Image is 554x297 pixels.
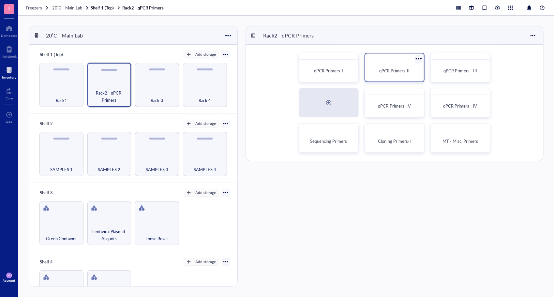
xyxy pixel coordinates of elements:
[37,119,76,128] div: Shelf 2
[98,166,120,173] span: SAMPLES 2
[151,97,163,104] span: Rack 3
[56,97,67,104] span: Rack1
[2,75,16,79] div: Inventory
[314,67,343,74] span: qPCR Primers-I
[51,5,89,11] a: -20˚C - Main Lab
[196,121,216,126] div: Add storage
[443,103,477,109] span: qPCR Primers - IV
[310,138,347,144] span: Sequencing Primers
[261,30,317,41] div: Rack2 - qPCR Primers
[184,120,219,127] button: Add storage
[196,190,216,196] div: Add storage
[50,166,73,173] span: SAMPLES 1
[6,86,13,100] a: Core
[37,50,76,59] div: Shelf 1 (Top)
[2,54,17,58] div: Notebook
[196,259,216,265] div: Add storage
[1,34,17,37] div: Dashboard
[196,52,216,57] div: Add storage
[26,5,42,11] span: Freezers
[194,166,216,173] span: SAMPLES 4
[37,188,76,197] div: Shelf 3
[378,103,411,109] span: qPCR Primers - V
[379,67,410,74] span: qPCR Primers-II
[443,67,477,74] span: qPCR Primers - III
[184,189,219,197] button: Add storage
[6,120,12,124] div: Add
[2,44,17,58] a: Notebook
[51,5,82,11] span: -20˚C - Main Lab
[6,96,13,100] div: Core
[91,89,128,104] span: Rack2 - qPCR Primers
[378,138,411,144] span: Cloning Primers-I
[2,65,16,79] a: Inventory
[442,138,478,144] span: MT - Misc. Primers
[184,258,219,266] button: Add storage
[184,51,219,58] button: Add storage
[91,5,165,11] a: Shelf 1 (Top)Rack2 - qPCR Primers
[26,5,49,11] a: Freezers
[37,257,76,266] div: Shelf 4
[41,30,86,41] div: -20˚C - Main Lab
[145,235,169,242] span: Loose Boxes
[199,97,211,104] span: Rack 4
[146,166,168,173] span: SAMPLES 3
[1,23,17,37] a: Dashboard
[90,228,128,242] span: Lentiviral Plasmid Aliquots
[7,4,11,12] span: T
[46,235,77,242] span: Green Container
[3,278,16,282] div: Account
